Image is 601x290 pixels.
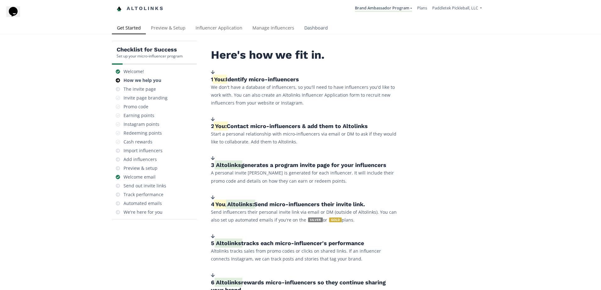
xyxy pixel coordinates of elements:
[117,6,122,11] img: favicon-32x32.png
[124,112,154,119] div: Earning points
[124,104,148,110] div: Promo code
[211,169,400,185] p: A personal invite [PERSON_NAME] is generated for each influencer. It will include their promo cod...
[146,22,190,35] a: Preview & Setup
[216,240,241,246] span: Altolinks
[211,201,400,208] h5: 4. / Send micro-influencers their invite link.
[215,201,225,207] span: You
[117,46,183,53] h5: Checklist for Success
[214,76,226,83] span: You:
[124,130,162,136] div: Redeeming points
[211,247,400,263] p: Altolinks tracks sales from promo codes or clicks on shared links. If an influencer connects Inst...
[216,279,241,286] span: Altolinks
[329,217,342,222] span: GOLD
[211,122,400,130] h5: 2. Contact micro-influencers & add them to Altolinks
[327,217,342,223] a: GOLD
[124,156,157,163] div: Add influencers
[355,5,412,12] a: Brand Ambassador Program
[216,162,241,168] span: Altolinks
[124,191,163,198] div: Track performance
[190,22,247,35] a: Influencer Application
[308,217,323,222] span: SILVER
[211,49,400,62] h2: Here's how we fit in.
[227,201,254,207] span: Altolinks:
[417,5,427,11] a: Plans
[432,5,478,11] span: Paddletek Pickleball, LLC
[211,76,400,83] h5: 1. Identify micro-influencers
[124,68,144,75] div: Welcome!
[211,161,400,169] h5: 3. generates a program invite page for your influencers
[124,139,152,145] div: Cash rewards
[117,3,164,14] a: Altolinks
[117,53,183,59] div: Set up your micro-influencer program
[124,77,161,83] div: How we help you
[124,174,156,180] div: Welcome email
[124,183,166,189] div: Send out invite links
[124,148,163,154] div: Import influencers
[124,200,162,207] div: Automated emails
[124,165,157,171] div: Preview & setup
[124,95,168,101] div: Invite page branding
[211,208,400,224] p: Send influencers their personal invite link via email or DM (outside of Altolinks). You can also ...
[215,123,227,129] span: You:
[432,5,482,12] a: Paddletek Pickleball, LLC
[211,130,400,146] p: Start a personal relationship with micro-influencers via email or DM to ask if they would like to...
[211,83,400,107] p: We don't have a database of influencers, so you'll need to have influencers you'd like to work wi...
[6,6,26,25] iframe: chat widget
[124,86,156,92] div: The invite page
[247,22,299,35] a: Manage Influencers
[124,121,159,127] div: Instagram points
[299,22,333,35] a: Dashboard
[112,22,146,35] a: Get Started
[124,209,163,215] div: We're here for you
[211,239,400,247] h5: 5. tracks each micro-influencer's performance
[306,217,323,223] a: SILVER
